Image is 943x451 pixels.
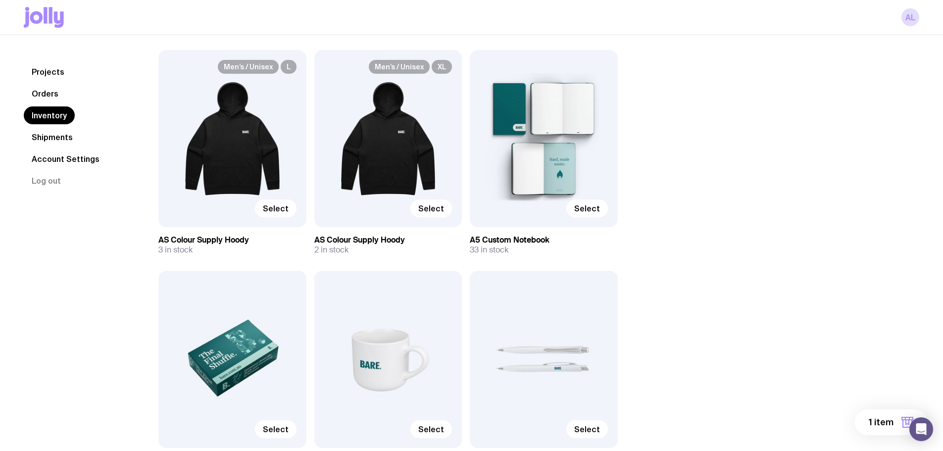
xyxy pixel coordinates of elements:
[901,8,919,26] a: AL
[314,235,462,245] h3: AS Colour Supply Hoody
[281,60,297,74] span: L
[24,63,72,81] a: Projects
[574,424,600,434] span: Select
[432,60,452,74] span: XL
[24,106,75,124] a: Inventory
[24,172,69,190] button: Log out
[418,424,444,434] span: Select
[218,60,279,74] span: Men’s / Unisex
[314,245,348,255] span: 2 in stock
[263,424,289,434] span: Select
[470,245,508,255] span: 33 in stock
[24,128,81,146] a: Shipments
[909,417,933,441] div: Open Intercom Messenger
[869,416,893,428] span: 1 item
[24,150,107,168] a: Account Settings
[24,85,66,102] a: Orders
[574,203,600,213] span: Select
[158,245,193,255] span: 3 in stock
[855,409,927,435] button: 1 item
[263,203,289,213] span: Select
[158,235,306,245] h3: AS Colour Supply Hoody
[470,235,618,245] h3: A5 Custom Notebook
[369,60,430,74] span: Men’s / Unisex
[418,203,444,213] span: Select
